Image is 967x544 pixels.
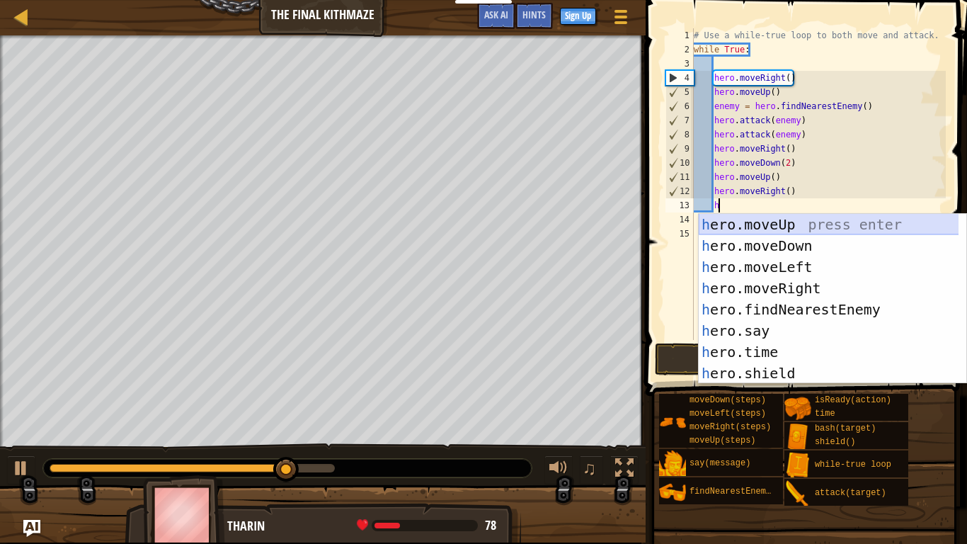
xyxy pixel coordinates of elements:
[666,170,694,184] div: 11
[665,212,694,227] div: 14
[666,85,694,99] div: 5
[7,455,35,484] button: Ctrl + P: Play
[784,480,811,507] img: portrait.png
[659,450,686,477] img: portrait.png
[690,409,766,419] span: moveLeft(steps)
[666,142,694,156] div: 9
[659,479,686,506] img: portrait.png
[227,517,507,535] div: Tharin
[666,113,694,127] div: 7
[665,42,694,57] div: 2
[815,395,891,405] span: isReady(action)
[665,57,694,71] div: 3
[784,424,811,450] img: portrait.png
[815,460,891,470] span: while-true loop
[544,455,573,484] button: Adjust volume
[666,127,694,142] div: 8
[665,227,694,241] div: 15
[477,3,515,29] button: Ask AI
[610,455,639,484] button: Toggle fullscreen
[666,71,694,85] div: 4
[23,520,40,537] button: Ask AI
[690,436,756,446] span: moveUp(steps)
[784,452,811,479] img: portrait.png
[815,424,876,433] span: bash(target)
[580,455,604,484] button: ♫
[522,8,546,21] span: Hints
[690,458,750,468] span: say(message)
[690,487,782,497] span: findNearestEnemy()
[485,516,496,534] span: 78
[357,519,496,532] div: health: 78.4 / 312
[603,3,639,36] button: Show game menu
[659,409,686,436] img: portrait.png
[655,343,950,375] button: Run ⇧↵
[665,198,694,212] div: 13
[690,422,771,432] span: moveRight(steps)
[690,395,766,405] span: moveDown(steps)
[666,156,694,170] div: 10
[815,488,886,498] span: attack(target)
[815,409,835,419] span: time
[666,184,694,198] div: 12
[665,28,694,42] div: 1
[560,8,596,25] button: Sign Up
[484,8,508,21] span: Ask AI
[583,458,597,479] span: ♫
[815,437,856,447] span: shield()
[666,99,694,113] div: 6
[784,395,811,422] img: portrait.png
